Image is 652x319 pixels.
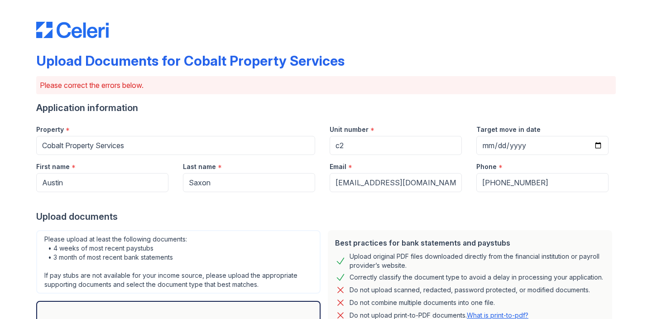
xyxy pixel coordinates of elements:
div: Upload Documents for Cobalt Property Services [36,53,345,69]
p: Please correct the errors below. [40,80,612,91]
label: Unit number [330,125,369,134]
label: Target move in date [476,125,541,134]
div: Correctly classify the document type to avoid a delay in processing your application. [350,272,603,283]
div: Do not upload scanned, redacted, password protected, or modified documents. [350,285,590,295]
label: Property [36,125,64,134]
div: Upload original PDF files downloaded directly from the financial institution or payroll provider’... [350,252,605,270]
label: Email [330,162,346,171]
label: Last name [183,162,216,171]
label: Phone [476,162,497,171]
label: First name [36,162,70,171]
a: What is print-to-pdf? [467,311,528,319]
div: Do not combine multiple documents into one file. [350,297,495,308]
img: CE_Logo_Blue-a8612792a0a2168367f1c8372b55b34899dd931a85d93a1a3d3e32e68fde9ad4.png [36,22,109,38]
div: Please upload at least the following documents: • 4 weeks of most recent paystubs • 3 month of mo... [36,230,321,294]
div: Upload documents [36,210,616,223]
div: Application information [36,101,616,114]
div: Best practices for bank statements and paystubs [335,237,605,248]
